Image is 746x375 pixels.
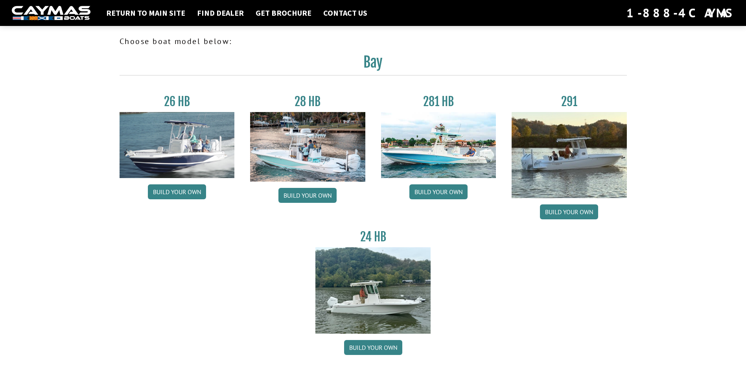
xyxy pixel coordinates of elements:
[315,230,431,244] h3: 24 HB
[120,53,627,75] h2: Bay
[409,184,468,199] a: Build your own
[381,94,496,109] h3: 281 HB
[512,94,627,109] h3: 291
[381,112,496,178] img: 28-hb-twin.jpg
[12,6,90,20] img: white-logo-c9c8dbefe5ff5ceceb0f0178aa75bf4bb51f6bca0971e226c86eb53dfe498488.png
[278,188,337,203] a: Build your own
[102,8,189,18] a: Return to main site
[120,94,235,109] h3: 26 HB
[250,112,365,182] img: 28_hb_thumbnail_for_caymas_connect.jpg
[626,4,734,22] div: 1-888-4CAYMAS
[252,8,315,18] a: Get Brochure
[148,184,206,199] a: Build your own
[512,112,627,198] img: 291_Thumbnail.jpg
[120,112,235,178] img: 26_new_photo_resized.jpg
[315,247,431,333] img: 24_HB_thumbnail.jpg
[319,8,371,18] a: Contact Us
[344,340,402,355] a: Build your own
[250,94,365,109] h3: 28 HB
[193,8,248,18] a: Find Dealer
[120,35,627,47] p: Choose boat model below:
[540,204,598,219] a: Build your own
